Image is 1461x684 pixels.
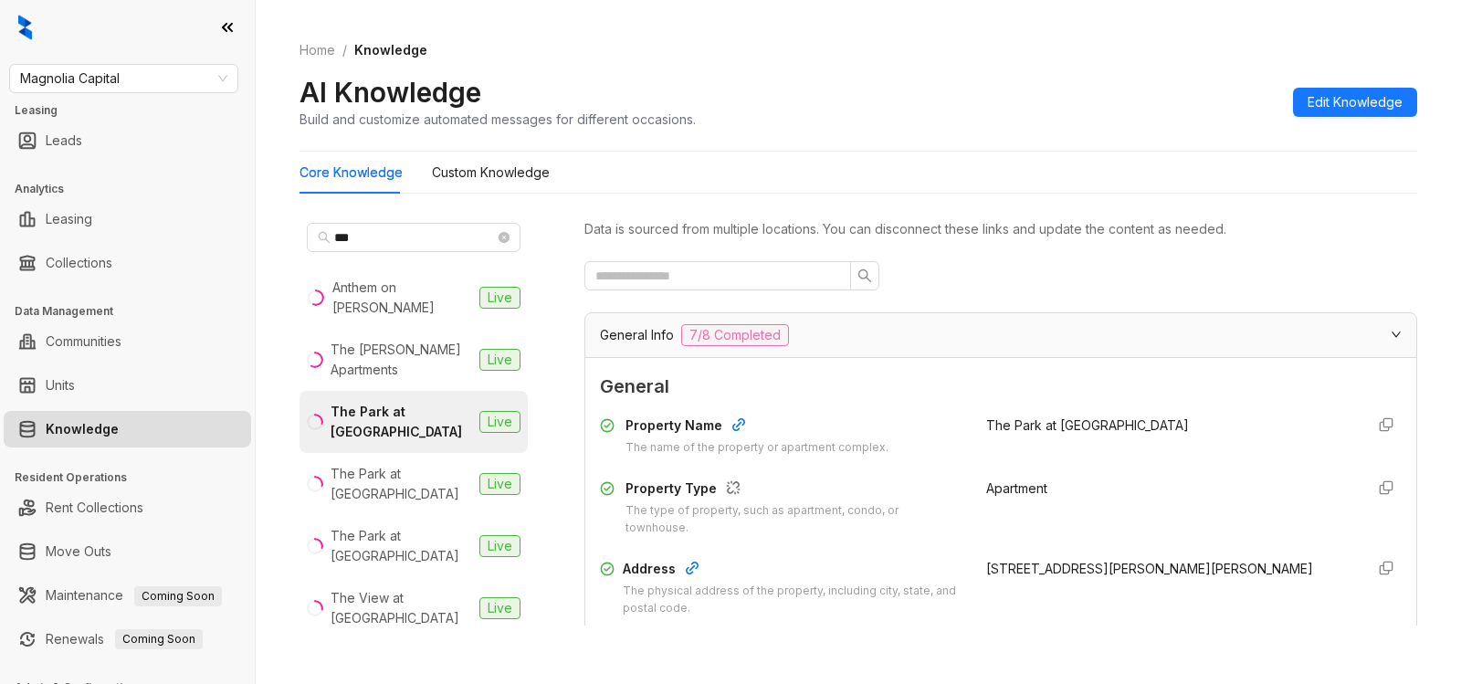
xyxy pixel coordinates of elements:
[479,597,520,619] span: Live
[46,621,203,658] a: RenewalsComing Soon
[331,588,472,628] div: The View at [GEOGRAPHIC_DATA]
[623,559,964,583] div: Address
[4,411,251,447] li: Knowledge
[4,245,251,281] li: Collections
[986,480,1047,496] span: Apartment
[585,313,1416,357] div: General Info7/8 Completed
[625,502,964,537] div: The type of property, such as apartment, condo, or townhouse.
[499,232,510,243] span: close-circle
[46,489,143,526] a: Rent Collections
[134,586,222,606] span: Coming Soon
[1308,92,1403,112] span: Edit Knowledge
[1391,329,1402,340] span: expanded
[46,533,111,570] a: Move Outs
[479,473,520,495] span: Live
[15,303,255,320] h3: Data Management
[479,411,520,433] span: Live
[318,231,331,244] span: search
[331,402,472,442] div: The Park at [GEOGRAPHIC_DATA]
[4,122,251,159] li: Leads
[479,287,520,309] span: Live
[432,163,550,183] div: Custom Knowledge
[46,411,119,447] a: Knowledge
[20,65,227,92] span: Magnolia Capital
[15,102,255,119] h3: Leasing
[4,323,251,360] li: Communities
[1293,88,1417,117] button: Edit Knowledge
[46,201,92,237] a: Leasing
[15,181,255,197] h3: Analytics
[479,349,520,371] span: Live
[4,621,251,658] li: Renewals
[986,559,1351,579] div: [STREET_ADDRESS][PERSON_NAME][PERSON_NAME]
[332,278,472,318] div: Anthem on [PERSON_NAME]
[331,526,472,566] div: The Park at [GEOGRAPHIC_DATA]
[46,367,75,404] a: Units
[115,629,203,649] span: Coming Soon
[600,325,674,345] span: General Info
[4,201,251,237] li: Leasing
[600,373,1402,401] span: General
[625,439,888,457] div: The name of the property or apartment complex.
[857,268,872,283] span: search
[46,122,82,159] a: Leads
[623,583,964,617] div: The physical address of the property, including city, state, and postal code.
[300,163,403,183] div: Core Knowledge
[584,219,1417,239] div: Data is sourced from multiple locations. You can disconnect these links and update the content as...
[4,367,251,404] li: Units
[331,464,472,504] div: The Park at [GEOGRAPHIC_DATA]
[15,469,255,486] h3: Resident Operations
[681,324,789,346] span: 7/8 Completed
[18,15,32,40] img: logo
[296,40,339,60] a: Home
[479,535,520,557] span: Live
[4,489,251,526] li: Rent Collections
[300,75,481,110] h2: AI Knowledge
[625,416,888,439] div: Property Name
[986,417,1189,433] span: The Park at [GEOGRAPHIC_DATA]
[46,323,121,360] a: Communities
[4,533,251,570] li: Move Outs
[300,110,696,129] div: Build and customize automated messages for different occasions.
[46,245,112,281] a: Collections
[625,479,964,502] div: Property Type
[354,42,427,58] span: Knowledge
[4,577,251,614] li: Maintenance
[331,340,472,380] div: The [PERSON_NAME] Apartments
[342,40,347,60] li: /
